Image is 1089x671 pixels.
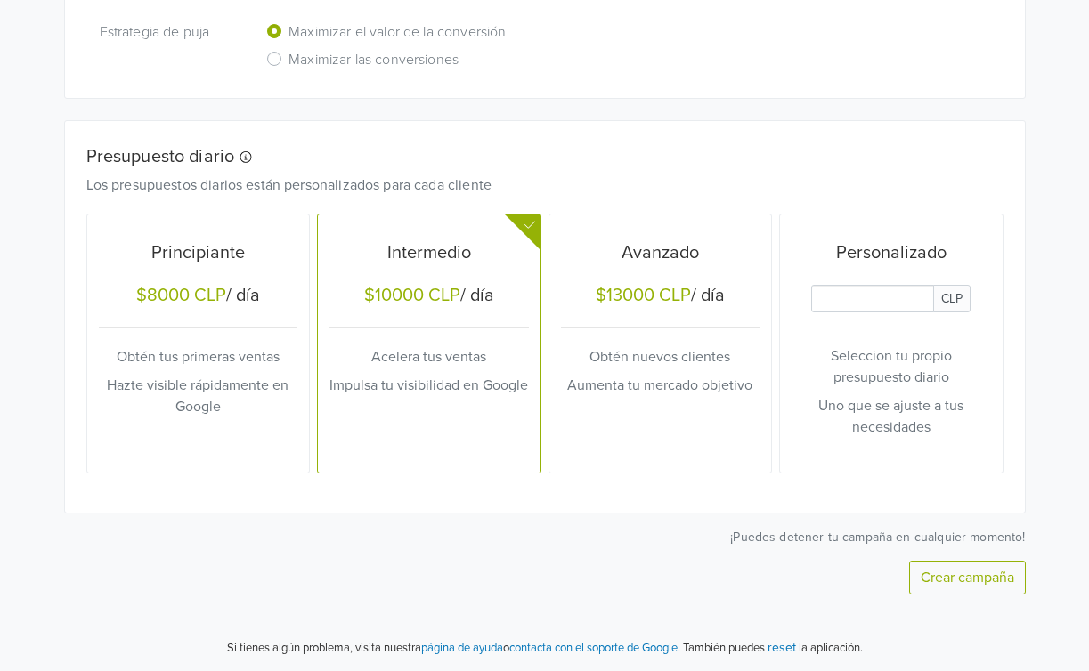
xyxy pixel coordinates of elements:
a: página de ayuda [421,641,503,655]
button: reset [768,637,796,658]
h6: Estrategia de puja [100,24,240,41]
p: Obtén tus primeras ventas [99,346,298,368]
div: $10000 CLP [364,285,460,306]
input: Daily Custom Budget [811,285,934,312]
button: Intermedio$10000 CLP/ díaAcelera tus ventasImpulsa tu visibilidad en Google [318,214,540,473]
p: Hazte visible rápidamente en Google [99,375,298,417]
p: Obtén nuevos clientes [561,346,760,368]
h5: Presupuesto diario [86,146,977,167]
h5: / día [99,285,298,310]
p: Uno que se ajuste a tus necesidades [792,395,991,438]
h5: Personalizado [792,242,991,263]
span: CLP [933,285,971,312]
p: Aumenta tu mercado objetivo [561,375,760,396]
h6: Maximizar las conversiones [289,52,459,69]
p: Impulsa tu visibilidad en Google [329,375,529,396]
h5: Principiante [99,242,298,263]
div: $8000 CLP [136,285,226,306]
div: $13000 CLP [596,285,691,306]
h5: / día [561,285,760,310]
h6: Maximizar el valor de la conversión [289,24,506,41]
button: Principiante$8000 CLP/ díaObtén tus primeras ventasHazte visible rápidamente en Google [87,214,310,473]
button: Crear campaña [909,561,1026,594]
div: Los presupuestos diarios están personalizados para cada cliente [73,174,990,196]
button: PersonalizadoDaily Custom BudgetCLPSeleccion tu propio presupuesto diarioUno que se ajuste a tus ... [780,214,1003,473]
button: Avanzado$13000 CLP/ díaObtén nuevos clientesAumenta tu mercado objetivo [549,214,772,473]
a: contacta con el soporte de Google [509,641,678,655]
p: Si tienes algún problema, visita nuestra o . [227,640,680,658]
p: ¡Puedes detener tu campaña en cualquier momento! [64,528,1026,546]
h5: Intermedio [329,242,529,263]
p: También puedes la aplicación. [680,637,863,658]
p: Seleccion tu propio presupuesto diario [792,345,991,388]
p: Acelera tus ventas [329,346,529,368]
h5: / día [329,285,529,310]
h5: Avanzado [561,242,760,263]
